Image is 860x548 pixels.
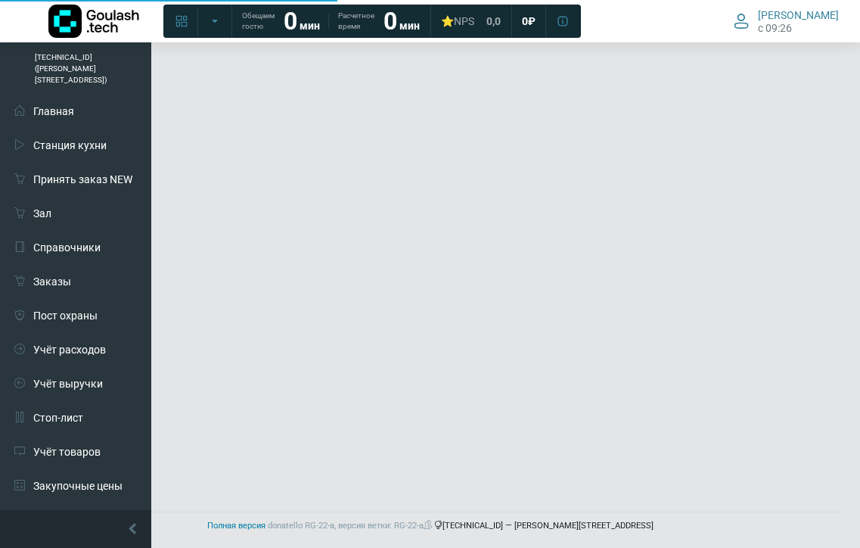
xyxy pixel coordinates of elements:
[454,15,474,27] span: NPS
[725,5,848,37] button: [PERSON_NAME] c 09:26
[758,8,839,22] span: [PERSON_NAME]
[432,8,510,35] a: ⭐NPS 0,0
[383,7,397,36] strong: 0
[48,5,139,38] img: Логотип компании Goulash.tech
[284,7,297,36] strong: 0
[300,20,320,32] span: мин
[233,8,429,35] a: Обещаем гостю 0 мин Расчетное время 0 мин
[207,521,265,531] a: Полная версия
[268,521,434,531] span: donatello RG-22-a, версия ветки: RG-22-a
[486,14,501,28] span: 0,0
[441,14,474,28] div: ⭐
[513,8,545,35] a: 0 ₽
[15,512,845,540] footer: [TECHNICAL_ID] — [PERSON_NAME][STREET_ADDRESS]
[758,22,792,34] span: c 09:26
[522,14,528,28] span: 0
[399,20,420,32] span: мин
[528,14,536,28] span: ₽
[242,11,275,32] span: Обещаем гостю
[338,11,374,32] span: Расчетное время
